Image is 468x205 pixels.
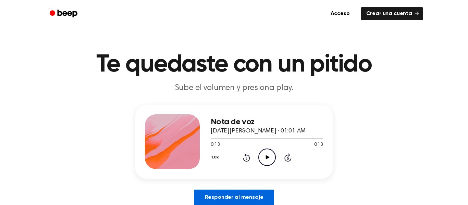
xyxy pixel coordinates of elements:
font: 0:13 [314,142,323,147]
button: 1.0x [211,152,221,163]
font: Te quedaste con un pitido [96,52,371,77]
font: Crear una cuenta [366,11,412,16]
font: Sube el volumen y presiona play. [175,84,294,92]
font: [DATE][PERSON_NAME] · 01:01 AM [211,128,306,134]
font: Responder al mensaje [205,195,263,200]
a: Bip [45,7,84,21]
font: Acceso [331,11,350,16]
font: 1.0x [211,155,218,159]
a: Crear una cuenta [361,7,423,20]
font: Nota de voz [211,118,254,126]
a: Acceso [324,6,357,22]
font: 0:13 [211,142,220,147]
